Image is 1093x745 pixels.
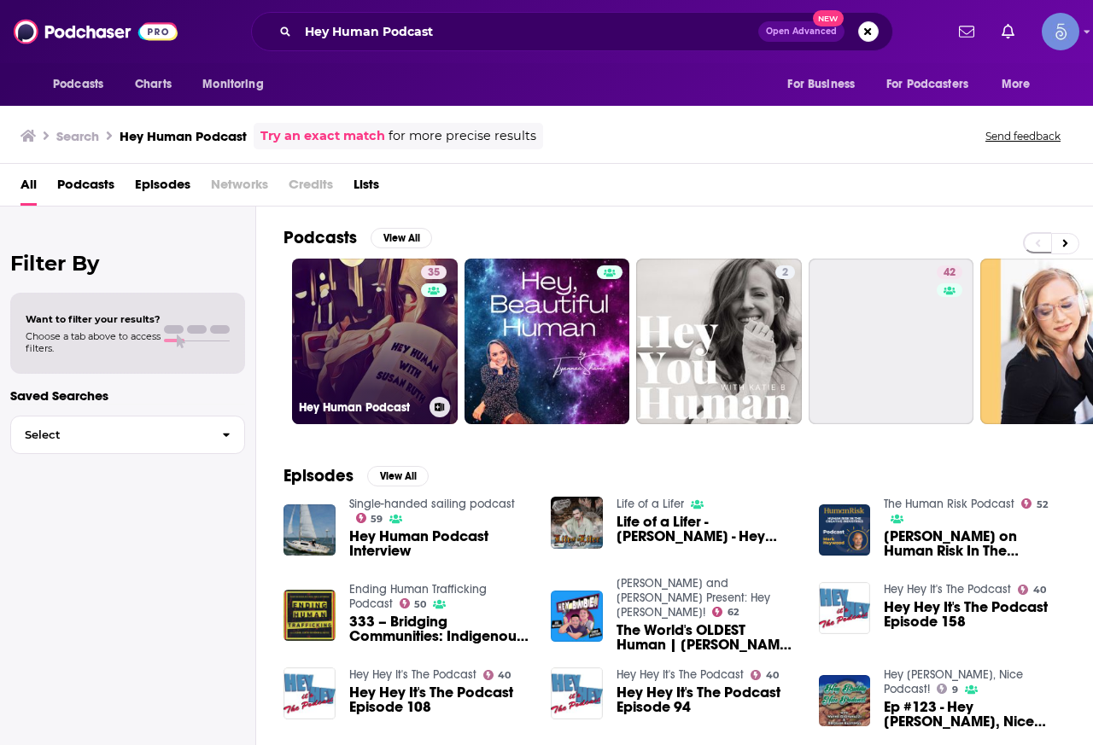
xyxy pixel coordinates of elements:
a: 333 – Bridging Communities: Indigenous Approaches to Combating Human Trafficking, with Josie Heyano [349,614,531,643]
span: 2 [782,265,788,282]
button: View All [367,466,429,486]
a: Ending Human Trafficking Podcast [349,582,487,611]
div: Search podcasts, credits, & more... [251,12,893,51]
button: Show profile menu [1042,13,1079,50]
a: 40 [1018,585,1046,595]
input: Search podcasts, credits, & more... [298,18,758,45]
button: Open AdvancedNew [758,21,845,42]
a: Show notifications dropdown [952,17,981,46]
img: User Profile [1042,13,1079,50]
a: EpisodesView All [283,465,429,486]
button: open menu [41,68,126,101]
h2: Episodes [283,465,354,486]
a: Life of a Lifer - Susan Ruth - Hey Human Podcast [617,515,798,544]
span: Hey Hey It's The Podcast Episode 158 [884,600,1066,629]
img: Life of a Lifer - Susan Ruth - Hey Human Podcast [551,497,603,549]
img: Podchaser - Follow, Share and Rate Podcasts [14,15,178,48]
span: 40 [766,672,779,679]
p: Saved Searches [10,387,245,404]
img: Hey Human Podcast Interview [283,504,336,556]
a: Mark Heywood on Human Risk In The Creative Industries [819,504,871,556]
a: Ep #123 - Hey Buddy, Nice Human Chow For Humans! [884,700,1066,729]
span: Choose a tab above to access filters. [26,330,161,354]
img: Hey Hey It's The Podcast Episode 158 [819,582,871,634]
span: More [1002,73,1031,96]
a: Hey Human Podcast Interview [349,529,531,558]
a: PodcastsView All [283,227,432,248]
span: Open Advanced [766,27,837,36]
a: 2 [636,259,802,424]
span: 35 [428,265,440,282]
a: 40 [751,670,779,680]
a: 42 [809,259,974,424]
a: Show notifications dropdown [995,17,1021,46]
a: Hey Hey It's The Podcast Episode 108 [349,685,531,714]
a: 40 [483,670,511,680]
span: For Podcasters [886,73,968,96]
span: Charts [135,73,172,96]
a: 59 [356,513,383,523]
a: Lists [354,171,379,206]
span: 50 [414,601,426,608]
span: 40 [1033,586,1046,594]
button: open menu [190,68,285,101]
span: Select [11,429,208,440]
a: Hey Hey It's The Podcast [617,667,744,682]
a: The Human Risk Podcast [884,497,1014,511]
span: [PERSON_NAME] on Human Risk In The Creative Industries [884,529,1066,558]
a: The World's OLDEST Human | Sal Vulcano & Chris Distefano Present: Hey Babe! | EP 29 [617,623,798,652]
a: Mark Heywood on Human Risk In The Creative Industries [884,529,1066,558]
a: Try an exact match [260,126,385,146]
a: Charts [124,68,182,101]
a: 35 [421,265,447,279]
a: Life of a Lifer [617,497,684,511]
button: open menu [990,68,1052,101]
button: View All [371,228,432,248]
span: 40 [498,672,511,679]
span: 52 [1037,501,1048,509]
a: Hey Buddy, Nice Podcast! [884,667,1023,696]
span: 42 [944,265,956,282]
h2: Podcasts [283,227,357,248]
a: 62 [712,607,739,617]
span: for more precise results [389,126,536,146]
a: Episodes [135,171,190,206]
button: Select [10,416,245,454]
a: Single-handed sailing podcast [349,497,515,511]
img: Hey Hey It's The Podcast Episode 94 [551,667,603,719]
span: Logged in as Spiral5-G1 [1042,13,1079,50]
button: open menu [775,68,876,101]
a: 42 [937,265,962,279]
a: 52 [1021,498,1048,509]
h3: Search [56,128,99,144]
a: Podcasts [57,171,114,206]
span: 62 [728,608,739,616]
a: 50 [400,598,427,608]
img: Ep #123 - Hey Buddy, Nice Human Chow For Humans! [819,675,871,727]
a: 2 [775,265,795,279]
span: Monitoring [202,73,263,96]
a: Hey Hey It's The Podcast Episode 94 [617,685,798,714]
a: 9 [937,684,958,694]
span: Credits [289,171,333,206]
img: Hey Hey It's The Podcast Episode 108 [283,667,336,719]
span: Life of a Lifer - [PERSON_NAME] - Hey Human Podcast [617,515,798,544]
h2: Filter By [10,251,245,276]
a: 35Hey Human Podcast [292,259,458,424]
a: All [20,171,37,206]
img: 333 – Bridging Communities: Indigenous Approaches to Combating Human Trafficking, with Josie Heyano [283,590,336,642]
span: 59 [371,515,383,523]
a: The World's OLDEST Human | Sal Vulcano & Chris Distefano Present: Hey Babe! | EP 29 [551,591,603,643]
span: The World's OLDEST Human | [PERSON_NAME] & [PERSON_NAME] Present: Hey [PERSON_NAME]! | EP 29 [617,623,798,652]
